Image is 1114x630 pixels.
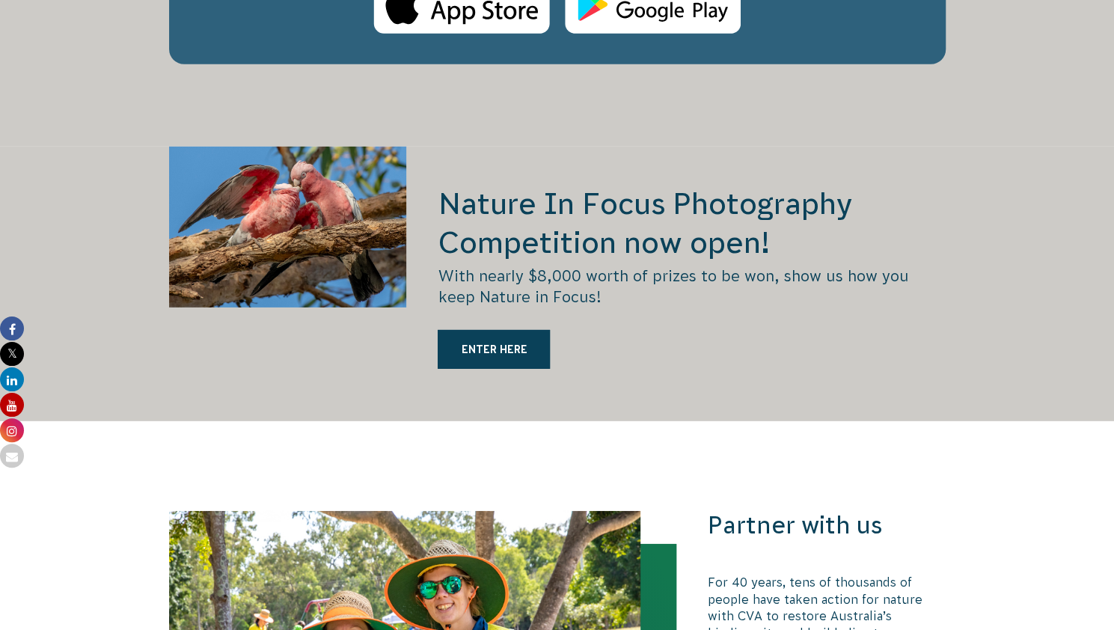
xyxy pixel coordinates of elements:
a: ENTER HERE [438,330,550,369]
h3: Partner with us [708,511,946,540]
h2: Nature In Focus Photography Competition now open! [438,184,945,262]
p: With nearly $8,000 worth of prizes to be won, show us how you keep Nature in Focus! [438,266,945,308]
